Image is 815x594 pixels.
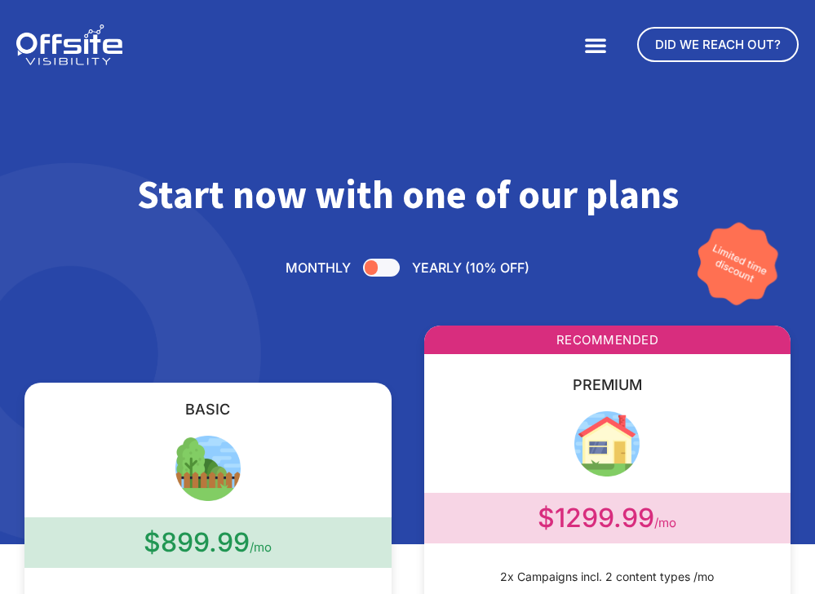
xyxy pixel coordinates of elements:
p: RECOMMENDED [424,334,791,346]
a: Did we reach out? [637,27,799,62]
span: /mo [250,539,272,555]
div: Menu Toggle [578,28,613,62]
span: Did we reach out? [655,37,781,52]
h1: Start now with one of our plans [8,171,807,219]
div: $1299.99 [424,505,791,531]
h3: PREMIUM [424,375,791,395]
div: $899.99 [24,530,392,556]
span: /mo [654,515,676,530]
span: 2x Campaigns incl. 2 content types /mo [500,568,714,585]
h3: Basic [24,399,392,419]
